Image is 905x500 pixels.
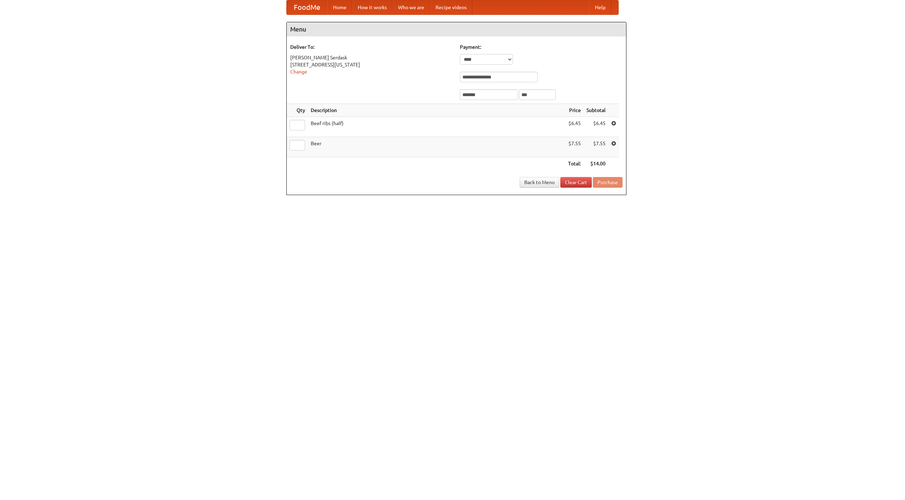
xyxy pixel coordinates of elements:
h5: Payment: [460,43,623,51]
div: [PERSON_NAME] Serdask [290,54,453,61]
a: Help [589,0,611,14]
th: Subtotal [584,104,608,117]
a: Recipe videos [430,0,472,14]
h5: Deliver To: [290,43,453,51]
a: How it works [352,0,392,14]
a: Change [290,69,307,75]
th: Qty [287,104,308,117]
td: $6.45 [565,117,584,137]
td: $6.45 [584,117,608,137]
td: Beer [308,137,565,157]
a: FoodMe [287,0,327,14]
th: Price [565,104,584,117]
th: Description [308,104,565,117]
a: Clear Cart [560,177,592,188]
td: Beef ribs (half) [308,117,565,137]
a: Who we are [392,0,430,14]
a: Home [327,0,352,14]
div: [STREET_ADDRESS][US_STATE] [290,61,453,68]
th: $14.00 [584,157,608,170]
td: $7.55 [584,137,608,157]
a: Back to Menu [520,177,559,188]
h4: Menu [287,22,626,36]
th: Total: [565,157,584,170]
button: Purchase [593,177,623,188]
td: $7.55 [565,137,584,157]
